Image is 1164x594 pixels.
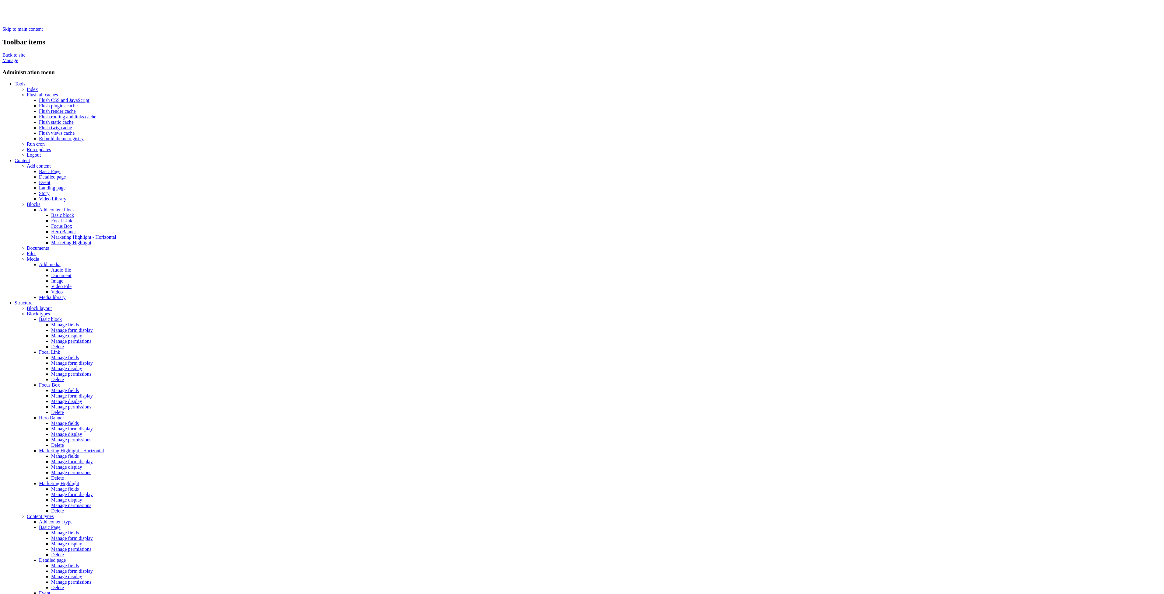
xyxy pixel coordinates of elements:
[51,213,74,218] a: Basic block
[27,514,54,519] a: Content types
[51,224,72,229] a: Focus Box
[27,202,40,207] a: Blocks
[51,322,79,327] a: Manage fields
[51,339,91,344] a: Manage permissions
[51,475,64,481] a: Delete
[27,306,52,311] a: Block layout
[27,92,58,97] a: Flush all caches
[51,459,93,464] a: Manage form display
[27,141,45,147] a: Run cron
[39,191,50,196] a: Story
[51,240,91,245] a: Marketing Highlight
[39,448,104,453] a: Marketing Highlight - Horizontal
[39,98,89,103] a: Flush CSS and JavaScript
[15,158,30,163] a: Content
[51,355,79,360] a: Manage fields
[51,492,93,497] a: Manage form display
[51,552,64,557] a: Delete
[2,52,26,57] a: Back to site
[39,185,66,190] a: Landing page
[51,328,93,333] a: Manage form display
[51,229,76,234] a: Hero Banner
[27,163,51,168] a: Add content
[51,464,82,470] a: Manage display
[39,295,66,300] a: Media library
[39,481,79,486] a: Marketing Highlight
[51,426,93,431] a: Manage form display
[39,207,75,212] a: Add content block
[51,470,91,475] a: Manage permissions
[51,503,91,508] a: Manage permissions
[39,125,72,130] a: Flush twig cache
[51,366,82,371] a: Manage display
[51,388,79,393] a: Manage fields
[51,289,63,294] a: Video
[51,563,79,568] a: Manage fields
[51,410,64,415] a: Delete
[51,568,93,574] a: Manage form display
[51,360,93,366] a: Manage form display
[39,349,60,355] a: Focal Link
[39,180,50,185] a: Event
[27,256,39,262] a: Media
[39,519,72,524] a: Add content type
[51,443,64,448] a: Delete
[15,300,33,305] a: Structure
[51,547,91,552] a: Manage permissions
[51,541,82,546] a: Manage display
[39,114,96,119] a: Flush routing and links cache
[27,147,51,152] a: Run updates
[51,393,93,398] a: Manage form display
[51,218,72,223] a: Focal Link
[27,87,38,92] a: Index
[2,58,18,63] a: Manage
[27,251,36,256] a: Files
[51,530,79,535] a: Manage fields
[51,371,91,377] a: Manage permissions
[39,130,75,136] a: Flush views cache
[51,574,82,579] a: Manage display
[51,585,64,590] a: Delete
[39,262,61,267] a: Add media
[51,234,116,240] a: Marketing Highlight - Horizontal
[51,333,82,338] a: Manage display
[39,174,66,179] a: Detailed page
[39,136,84,141] a: Rebuild theme registry
[27,152,41,158] a: Logout
[51,267,71,273] a: Audio file
[39,109,76,114] a: Flush render cache
[51,404,91,409] a: Manage permissions
[39,382,60,387] a: Focus Box
[51,344,64,349] a: Delete
[2,69,1162,76] h3: Administration menu
[51,497,82,502] a: Manage display
[39,169,61,174] a: Basic Page
[51,579,91,585] a: Manage permissions
[39,317,62,322] a: Basic block
[39,415,64,420] a: Hero Banner
[51,508,64,513] a: Delete
[39,196,66,201] a: Video Library
[39,103,78,108] a: Flush plugins cache
[51,278,63,283] a: Image
[51,453,79,459] a: Manage fields
[51,273,72,278] a: Document
[39,120,74,125] a: Flush static cache
[51,284,72,289] a: Video File
[51,377,64,382] a: Delete
[51,421,79,426] a: Manage fields
[51,437,91,442] a: Manage permissions
[2,38,1162,46] h2: Toolbar items
[27,245,49,251] a: Documents
[51,432,82,437] a: Manage display
[51,399,82,404] a: Manage display
[51,536,93,541] a: Manage form display
[15,81,25,86] a: Tools
[51,486,79,492] a: Manage fields
[39,558,66,563] a: Detailed page
[39,525,61,530] a: Basic Page
[2,26,43,32] a: Skip to main content
[27,311,50,316] a: Block types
